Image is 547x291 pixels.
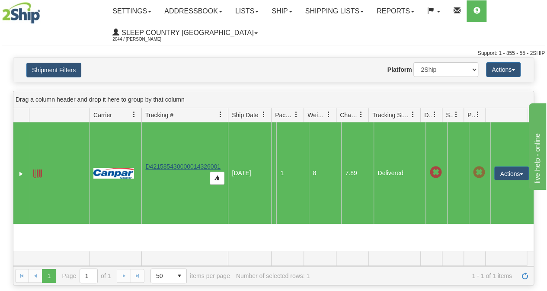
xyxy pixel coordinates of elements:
[271,122,274,224] td: Sleep Country [GEOGRAPHIC_DATA] Shipping department [GEOGRAPHIC_DATA] [GEOGRAPHIC_DATA] [GEOGRAPH...
[112,35,177,44] span: 2044 / [PERSON_NAME]
[486,62,521,77] button: Actions
[119,29,253,36] span: Sleep Country [GEOGRAPHIC_DATA]
[93,168,134,179] img: 14 - Canpar
[213,107,228,122] a: Tracking # filter column settings
[370,0,421,22] a: Reports
[150,269,187,283] span: Page sizes drop down
[307,111,326,119] span: Weight
[150,269,230,283] span: items per page
[2,2,40,24] img: logo2044.jpg
[494,166,529,180] button: Actions
[156,272,167,280] span: 50
[309,122,341,224] td: 8
[467,111,475,119] span: Pickup Status
[127,107,141,122] a: Carrier filter column settings
[527,101,546,189] iframe: chat widget
[316,272,512,279] span: 1 - 1 of 1 items
[158,0,229,22] a: Addressbook
[470,107,485,122] a: Pickup Status filter column settings
[13,91,534,108] div: grid grouping header
[33,166,42,179] a: Label
[229,0,265,22] a: Lists
[93,111,112,119] span: Carrier
[265,0,298,22] a: Ship
[80,269,97,283] input: Page 1
[449,107,464,122] a: Shipment Issues filter column settings
[518,269,532,283] a: Refresh
[446,111,453,119] span: Shipment Issues
[429,166,441,179] span: Late
[341,122,374,224] td: 7.89
[299,0,370,22] a: Shipping lists
[145,163,221,170] a: D421585430000014326001
[276,122,309,224] td: 1
[387,65,412,74] label: Platform
[340,111,358,119] span: Charge
[2,50,545,57] div: Support: 1 - 855 - 55 - 2SHIP
[26,63,81,77] button: Shipment Filters
[289,107,304,122] a: Packages filter column settings
[145,111,173,119] span: Tracking #
[424,111,432,119] span: Delivery Status
[17,169,26,178] a: Expand
[374,122,425,224] td: Delivered
[210,172,224,185] button: Copy to clipboard
[232,111,258,119] span: Ship Date
[275,111,293,119] span: Packages
[406,107,420,122] a: Tracking Status filter column settings
[354,107,368,122] a: Charge filter column settings
[427,107,442,122] a: Delivery Status filter column settings
[236,272,310,279] div: Number of selected rows: 1
[473,166,485,179] span: Pickup Not Assigned
[106,0,158,22] a: Settings
[256,107,271,122] a: Ship Date filter column settings
[6,5,80,16] div: live help - online
[42,269,56,283] span: Page 1
[372,111,410,119] span: Tracking Status
[106,22,264,44] a: Sleep Country [GEOGRAPHIC_DATA] 2044 / [PERSON_NAME]
[62,269,111,283] span: Page of 1
[321,107,336,122] a: Weight filter column settings
[228,122,271,224] td: [DATE]
[173,269,186,283] span: select
[274,122,276,224] td: [PERSON_NAME] [PERSON_NAME] CA QC LAVAL H7P 0K3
